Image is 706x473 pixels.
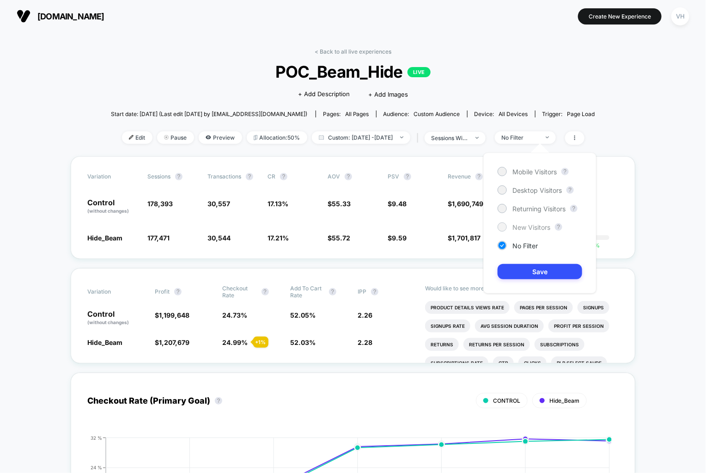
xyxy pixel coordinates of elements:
[400,136,403,138] img: end
[425,285,619,292] p: Would like to see more reports?
[671,7,689,25] div: VH
[122,131,152,144] span: Edit
[414,111,460,117] span: Custom Audience
[392,200,407,208] span: 9.48
[290,338,316,346] span: 52.03 %
[549,397,579,404] span: Hide_Beam
[147,173,170,180] span: Sessions
[268,234,289,242] span: 17.21 %
[87,310,146,326] p: Control
[268,173,275,180] span: CR
[570,205,578,212] button: ?
[328,234,350,242] span: $
[548,319,609,332] li: Profit Per Session
[669,7,692,26] button: VH
[452,200,483,208] span: 1,690,749
[159,311,189,319] span: 1,199,648
[280,173,287,180] button: ?
[561,168,569,175] button: ?
[502,134,539,141] div: No Filter
[223,285,257,299] span: Checkout Rate
[323,111,369,117] div: Pages:
[408,67,431,77] p: LIVE
[312,131,410,144] span: Custom: [DATE] - [DATE]
[467,111,535,117] span: Device:
[475,137,479,139] img: end
[207,234,231,242] span: 30,544
[475,319,544,332] li: Avg Session Duration
[512,205,566,213] span: Returning Visitors
[199,131,242,144] span: Preview
[247,131,307,144] span: Allocation: 50%
[332,234,350,242] span: 55.72
[159,338,189,346] span: 1,207,679
[425,319,470,332] li: Signups Rate
[383,111,460,117] div: Audience:
[425,338,459,351] li: Returns
[578,8,662,25] button: Create New Experience
[298,90,350,99] span: + Add Description
[155,288,170,295] span: Profit
[87,285,138,299] span: Variation
[358,288,366,295] span: IPP
[551,356,607,369] li: Plp Select Sahde
[135,62,571,81] span: POC_Beam_Hide
[432,135,469,141] div: sessions with impression
[332,200,351,208] span: 55.33
[87,208,129,214] span: (without changes)
[328,200,351,208] span: $
[315,48,391,55] a: < Back to all live experiences
[512,223,550,231] span: New Visitors
[388,173,399,180] span: PSV
[512,168,557,176] span: Mobile Visitors
[37,12,104,21] span: [DOMAIN_NAME]
[164,135,169,140] img: end
[262,288,269,295] button: ?
[215,397,222,405] button: ?
[388,200,407,208] span: $
[518,356,547,369] li: Clicks
[452,234,481,242] span: 1,701,817
[371,288,378,295] button: ?
[14,9,107,24] button: [DOMAIN_NAME]
[87,234,122,242] span: Hide_Beam
[345,173,352,180] button: ?
[17,9,30,23] img: Visually logo
[174,288,182,295] button: ?
[567,111,595,117] span: Page Load
[535,338,584,351] li: Subscriptions
[268,200,288,208] span: 17.13 %
[147,234,170,242] span: 177,471
[425,356,488,369] li: Subscriptions Rate
[254,135,257,140] img: rebalance
[512,186,562,194] span: Desktop Visitors
[253,337,268,348] div: + 1 %
[578,301,609,314] li: Signups
[91,465,102,470] tspan: 24 %
[542,111,595,117] div: Trigger:
[155,311,189,319] span: $
[415,131,425,145] span: |
[498,264,582,279] button: Save
[448,234,481,242] span: $
[392,234,407,242] span: 9.59
[129,135,134,140] img: edit
[290,285,324,299] span: Add To Cart Rate
[514,301,573,314] li: Pages Per Session
[87,199,138,215] p: Control
[512,242,538,250] span: No Filter
[246,173,253,180] button: ?
[111,111,307,117] span: Start date: [DATE] (Last edit [DATE] by [EMAIL_ADDRESS][DOMAIN_NAME])
[388,234,407,242] span: $
[345,111,369,117] span: all pages
[87,173,138,180] span: Variation
[368,91,408,98] span: + Add Images
[207,200,230,208] span: 30,557
[555,223,562,231] button: ?
[87,338,122,346] span: Hide_Beam
[175,173,183,180] button: ?
[358,338,372,346] span: 2.28
[223,338,248,346] span: 24.99 %
[207,173,241,180] span: Transactions
[448,173,471,180] span: Revenue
